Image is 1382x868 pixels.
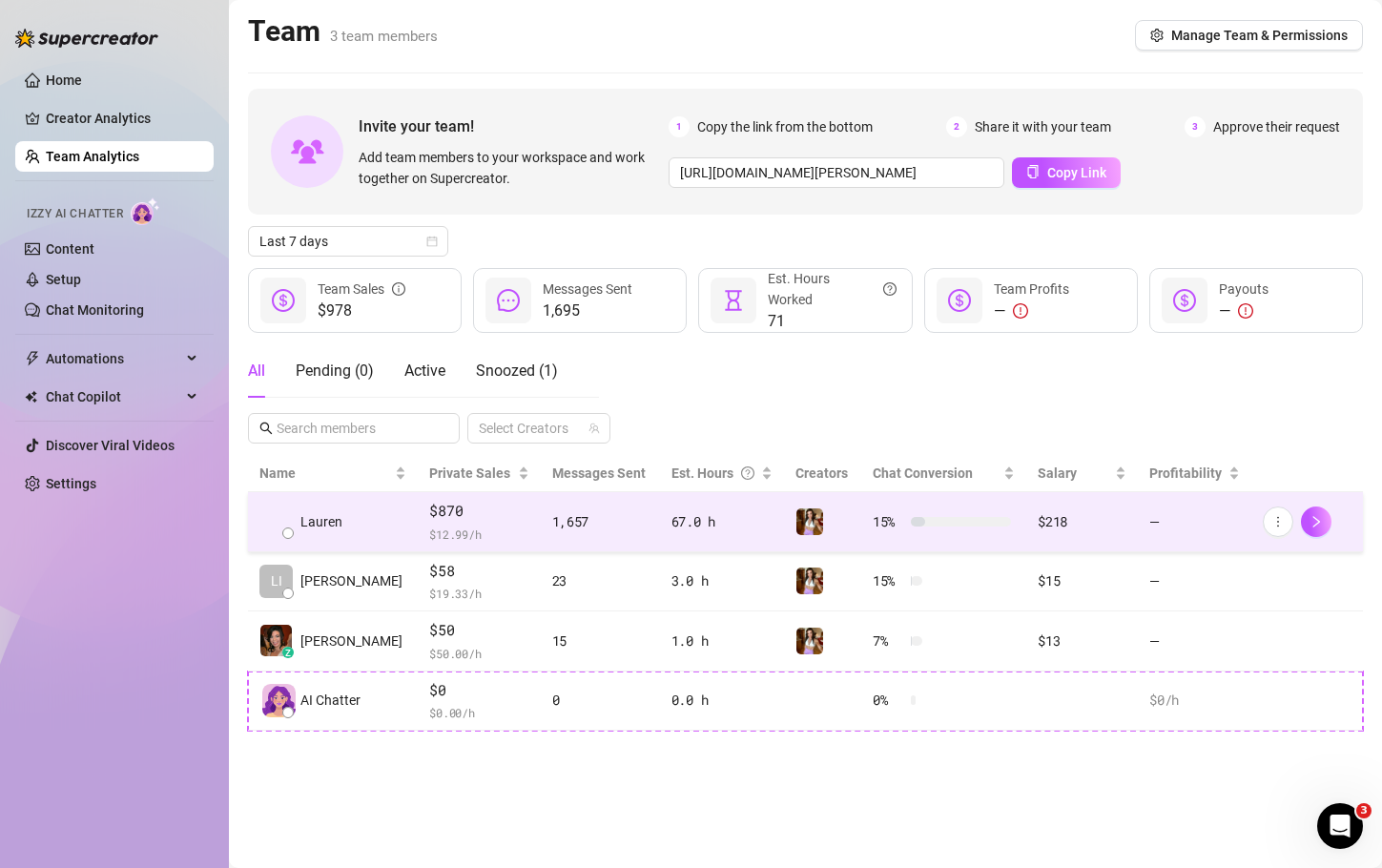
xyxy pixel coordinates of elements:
[873,570,903,591] span: 15 %
[1038,465,1077,481] span: Salary
[1317,803,1363,849] iframe: Intercom live chat
[671,511,773,532] div: 67.0 h
[671,690,773,711] div: 0.0 h
[994,281,1069,297] span: Team Profits
[796,628,823,654] img: Elena
[272,289,295,312] span: dollar-circle
[429,679,528,702] span: $0
[260,625,292,656] img: Sarah Kirinsky
[330,28,438,45] span: 3 team members
[277,418,433,439] input: Search members
[46,272,81,287] a: Setup
[873,630,903,651] span: 7 %
[46,343,181,374] span: Automations
[318,300,405,322] span: $978
[25,351,40,366] span: thunderbolt
[671,570,773,591] div: 3.0 h
[741,463,754,484] span: question-circle
[46,302,144,318] a: Chat Monitoring
[318,279,405,300] div: Team Sales
[975,116,1111,137] span: Share it with your team
[429,644,528,663] span: $ 50.00 /h
[784,455,861,492] th: Creators
[1138,492,1251,552] td: —
[429,500,528,523] span: $870
[271,570,282,591] span: LI
[46,476,96,491] a: Settings
[429,619,528,642] span: $50
[552,511,649,532] div: 1,657
[46,438,175,453] a: Discover Viral Videos
[552,570,649,591] div: 23
[259,463,391,484] span: Name
[300,570,402,591] span: [PERSON_NAME]
[1185,116,1206,137] span: 3
[429,584,528,603] span: $ 19.33 /h
[25,390,37,403] img: Chat Copilot
[994,300,1069,322] div: —
[260,506,292,537] img: Lauren
[404,362,445,380] span: Active
[429,560,528,583] span: $58
[46,382,181,412] span: Chat Copilot
[1271,515,1285,528] span: more
[1219,300,1269,322] div: —
[796,508,823,535] img: Elena
[671,463,757,484] div: Est. Hours
[669,116,690,137] span: 1
[15,29,158,48] img: logo-BBDzfeDw.svg
[1171,28,1348,43] span: Manage Team & Permissions
[1219,281,1269,297] span: Payouts
[948,289,971,312] span: dollar-circle
[671,630,773,651] div: 1.0 h
[1012,157,1121,188] button: Copy Link
[46,103,198,134] a: Creator Analytics
[429,703,528,722] span: $ 0.00 /h
[1213,116,1340,137] span: Approve their request
[259,227,437,256] span: Last 7 days
[259,422,273,435] span: search
[392,279,405,300] span: info-circle
[300,690,361,711] span: AI Chatter
[946,116,967,137] span: 2
[1138,611,1251,672] td: —
[768,310,896,333] span: 71
[429,465,510,481] span: Private Sales
[1038,511,1126,532] div: $218
[300,630,402,651] span: [PERSON_NAME]
[248,360,265,382] div: All
[1150,29,1164,42] span: setting
[46,72,82,88] a: Home
[1310,515,1323,528] span: right
[248,455,418,492] th: Name
[873,511,903,532] span: 15 %
[476,362,558,380] span: Snoozed ( 1 )
[697,116,873,137] span: Copy the link from the bottom
[1173,289,1196,312] span: dollar-circle
[359,147,661,189] span: Add team members to your workspace and work together on Supercreator.
[1038,570,1126,591] div: $15
[497,289,520,312] span: message
[552,690,649,711] div: 0
[359,114,669,138] span: Invite your team!
[429,525,528,544] span: $ 12.99 /h
[796,568,823,594] img: Elena
[1238,303,1253,319] span: exclamation-circle
[543,300,632,322] span: 1,695
[543,281,632,297] span: Messages Sent
[1135,20,1363,51] button: Manage Team & Permissions
[873,465,973,481] span: Chat Conversion
[46,149,139,164] a: Team Analytics
[768,268,896,310] div: Est. Hours Worked
[873,690,903,711] span: 0 %
[1138,552,1251,612] td: —
[552,630,649,651] div: 15
[1149,465,1222,481] span: Profitability
[131,197,160,225] img: AI Chatter
[248,13,438,50] h2: Team
[1013,303,1028,319] span: exclamation-circle
[296,360,374,382] div: Pending ( 0 )
[1026,165,1040,178] span: copy
[552,465,646,481] span: Messages Sent
[426,236,438,247] span: calendar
